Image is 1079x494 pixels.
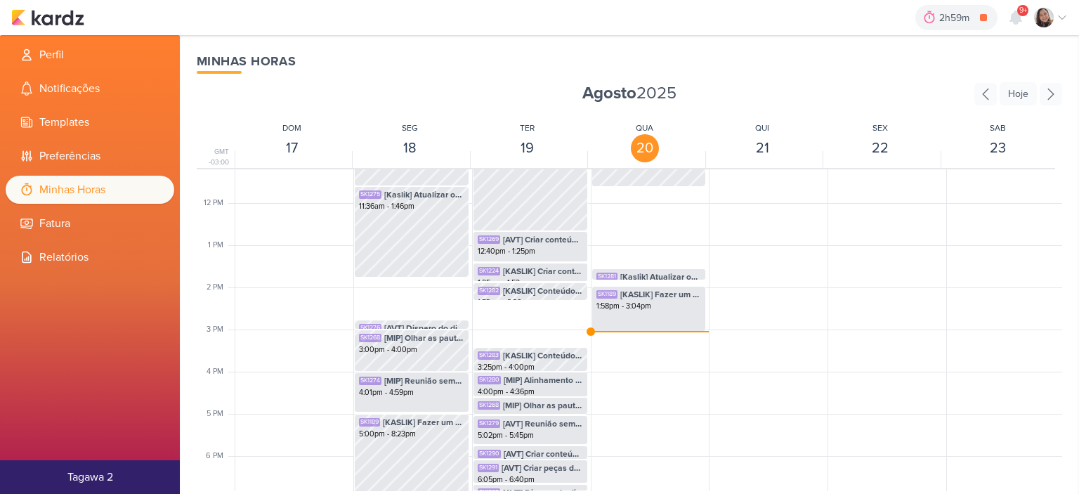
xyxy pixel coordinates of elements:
div: 6:05pm - 6:40pm [478,474,583,486]
li: Fatura [6,209,174,238]
div: 23 [983,134,1012,162]
div: DOM [282,122,301,134]
div: Minhas Horas [197,52,1062,71]
div: 11:36am - 1:46pm [359,201,464,212]
span: [AVT] Disparo do dia 19/08 - Éden [384,322,464,334]
div: SK1291 [478,464,499,472]
div: 1:25pm - 1:53pm [478,278,583,289]
div: 22 [866,134,894,162]
li: Minhas Horas [6,176,174,204]
div: 4:00pm - 4:36pm [478,386,583,398]
div: SK1274 [359,377,381,385]
div: QUI [755,122,769,134]
div: GMT -03:00 [197,147,232,168]
span: [KASLIK] Criar conteúdo para o blog (Setembro e Outubro) [503,265,583,278]
div: SK1189 [359,418,380,427]
span: [KASLIK] Fazer um relatório geral de Kaslik [620,288,702,301]
div: SK1268 [359,334,381,342]
div: 5:00pm - 8:23pm [359,429,464,440]
div: SK1189 [596,290,617,299]
div: SEX [872,122,888,134]
div: SK1224 [478,267,500,275]
span: 9+ [1019,5,1027,16]
div: SAB [990,122,1006,134]
div: 2 PM [207,282,232,294]
div: 4:36pm - 5:02pm [478,412,583,423]
strong: Agosto [582,83,636,103]
div: SK1268 [478,401,500,410]
li: Notificações [6,74,174,103]
div: SEG [402,122,418,134]
li: Templates [6,108,174,136]
div: 18 [395,134,424,162]
div: 2h59m [939,11,974,25]
div: SK1280 [478,376,501,384]
div: SK1269 [478,235,500,244]
span: [AVT] Criar conteúdos focados no cheque bônus [504,448,583,460]
div: SK1279 [478,420,500,428]
span: [KASLIK] Conteúdo para base de médicos [503,349,583,362]
div: 1:53pm - 2:20pm [478,297,583,308]
span: [MIP] Olhar as pautas de MIP e ajustar conforme redes sociais [384,332,464,344]
div: 12 PM [204,197,232,209]
div: 1 PM [208,240,232,252]
div: SK1290 [478,450,501,458]
div: 3:25pm - 4:00pm [478,362,583,373]
span: [MIP] Olhar as pautas de MIP e ajustar conforme redes sociais [503,399,583,412]
span: [Kaslik] Atualizar os dados no relatório dos disparos de Kaslik - Até 12h [384,188,464,201]
div: Hoje [1000,82,1037,105]
span: [AVT] Reunião semanal - 17 as 18hs [503,417,583,430]
img: kardz.app [11,9,84,26]
div: 3:00pm - 4:00pm [359,344,464,356]
div: 5 PM [207,408,232,420]
div: 1:58pm - 3:04pm [596,301,702,312]
div: 17 [278,134,306,162]
div: SK1281 [596,273,617,281]
div: 6 PM [206,450,232,462]
div: 3 PM [207,324,232,336]
div: SK1276 [359,324,381,332]
div: SK1282 [478,287,500,295]
li: Relatórios [6,243,174,271]
span: [KASLIK] Fazer um relatório geral de Kaslik [383,416,464,429]
span: [Kaslik] Atualizar os dados no relatório dos disparos de [PERSON_NAME] [620,271,702,283]
div: TER [520,122,535,134]
div: 4 PM [207,366,232,378]
span: [KASLIK] Conteúdo para base de corretores [503,285,583,297]
img: Sharlene Khoury [1034,8,1054,27]
li: Perfil [6,41,174,69]
span: [MIP] Reunião semanal - 16h as 17:30hs [384,375,464,387]
span: 2025 [582,82,676,105]
div: 19 [514,134,542,162]
div: 5:02pm - 5:45pm [478,430,583,441]
div: 20 [631,134,659,162]
div: QUA [636,122,653,134]
div: SK1283 [478,351,500,360]
span: [AVT] Criar conteúdo para o blog (Outubro) [503,233,583,246]
div: 12:40pm - 1:25pm [478,246,583,257]
div: 4:01pm - 4:59pm [359,387,464,398]
span: [MIP] Alinhamento de Social - 16:00 as 17:00hs. [504,374,583,386]
div: 21 [748,134,776,162]
span: [AVT] Criar peças de cheque bônus [502,462,583,474]
div: SK1275 [359,190,381,199]
li: Preferências [6,142,174,170]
